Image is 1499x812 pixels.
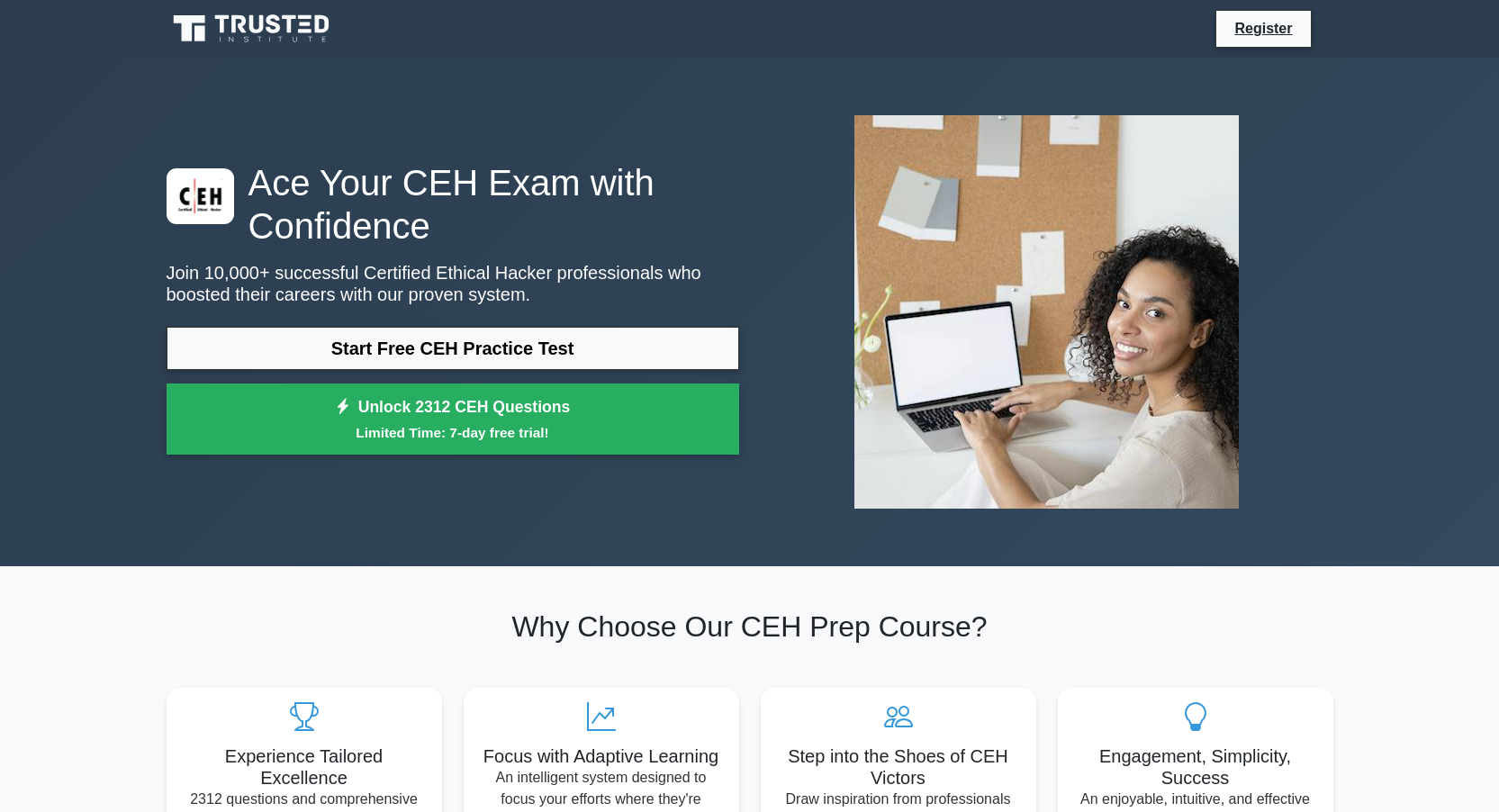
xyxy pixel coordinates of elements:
small: Limited Time: 7-day free trial! [189,422,717,443]
h2: Why Choose Our CEH Prep Course? [167,609,1333,644]
a: Unlock 2312 CEH QuestionsLimited Time: 7-day free trial! [167,383,739,456]
h5: Focus with Adaptive Learning [478,745,725,767]
h5: Engagement, Simplicity, Success [1072,745,1319,789]
a: Register [1224,17,1303,40]
p: Join 10,000+ successful Certified Ethical Hacker professionals who boosted their careers with our... [167,262,739,305]
a: Start Free CEH Practice Test [167,327,739,370]
h5: Step into the Shoes of CEH Victors [775,745,1022,789]
h1: Ace Your CEH Exam with Confidence [167,161,739,248]
h5: Experience Tailored Excellence [181,745,428,789]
